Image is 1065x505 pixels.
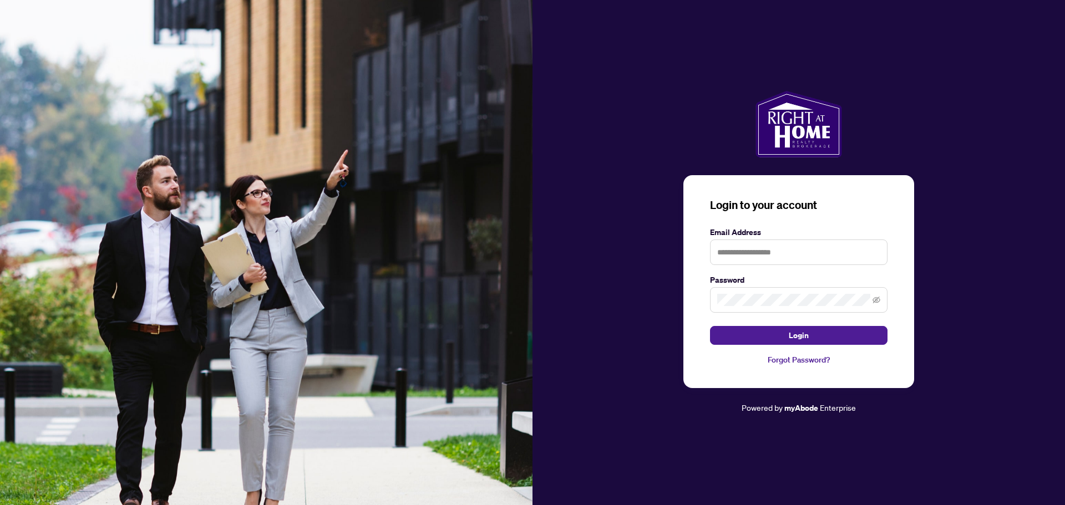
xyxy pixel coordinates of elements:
span: Enterprise [820,402,856,412]
label: Password [710,274,887,286]
span: eye-invisible [873,296,880,304]
span: Login [789,327,809,344]
a: Forgot Password? [710,354,887,366]
label: Email Address [710,226,887,238]
button: Login [710,326,887,345]
img: ma-logo [755,91,841,157]
a: myAbode [784,402,818,414]
span: Powered by [742,402,783,412]
h3: Login to your account [710,197,887,213]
